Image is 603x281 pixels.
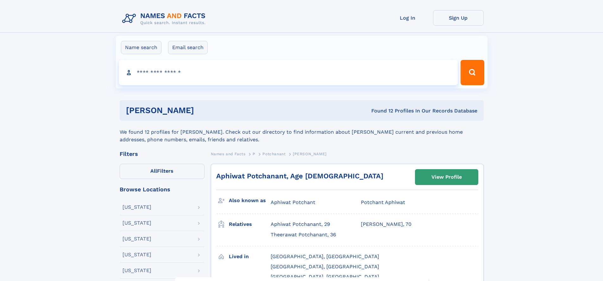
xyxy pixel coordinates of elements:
[120,10,211,27] img: Logo Names and Facts
[122,252,151,257] div: [US_STATE]
[262,152,286,156] span: Potchanant
[120,187,204,192] div: Browse Locations
[262,150,286,158] a: Potchanant
[122,220,151,226] div: [US_STATE]
[293,152,327,156] span: [PERSON_NAME]
[283,107,477,114] div: Found 12 Profiles In Our Records Database
[253,150,255,158] a: P
[433,10,484,26] a: Sign Up
[122,268,151,273] div: [US_STATE]
[361,221,411,228] a: [PERSON_NAME], 70
[415,169,478,185] a: View Profile
[121,41,161,54] label: Name search
[229,251,271,262] h3: Lived in
[361,199,405,205] span: Potchant Aphiwat
[122,205,151,210] div: [US_STATE]
[271,231,336,238] a: Theerawat Potchanant, 36
[119,60,458,85] input: search input
[120,151,204,157] div: Filters
[271,274,379,280] span: [GEOGRAPHIC_DATA], [GEOGRAPHIC_DATA]
[120,164,204,179] label: Filters
[271,253,379,259] span: [GEOGRAPHIC_DATA], [GEOGRAPHIC_DATA]
[150,168,157,174] span: All
[431,170,462,184] div: View Profile
[271,264,379,270] span: [GEOGRAPHIC_DATA], [GEOGRAPHIC_DATA]
[120,121,484,144] div: We found 12 profiles for [PERSON_NAME]. Check out our directory to find information about [PERSON...
[229,195,271,206] h3: Also known as
[211,150,246,158] a: Names and Facts
[271,199,315,205] span: Aphiwat Potchant
[168,41,208,54] label: Email search
[229,219,271,230] h3: Relatives
[461,60,484,85] button: Search Button
[382,10,433,26] a: Log In
[122,236,151,241] div: [US_STATE]
[216,172,383,180] a: Aphiwat Potchanant, Age [DEMOGRAPHIC_DATA]
[253,152,255,156] span: P
[271,221,330,228] a: Aphiwat Potchanant, 29
[126,106,283,114] h1: [PERSON_NAME]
